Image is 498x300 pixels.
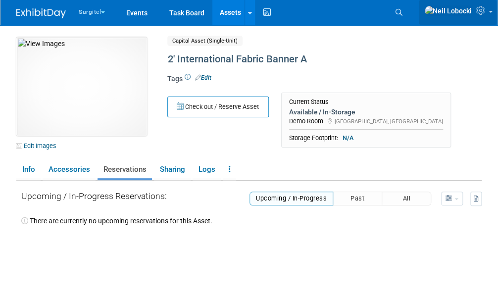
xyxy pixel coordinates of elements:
[424,5,472,16] img: Neil Lobocki
[98,161,152,178] a: Reservations
[289,107,443,116] div: Available / In-Storage
[193,161,221,178] a: Logs
[333,192,382,205] button: Past
[16,8,66,18] img: ExhibitDay
[154,161,191,178] a: Sharing
[43,161,96,178] a: Accessories
[30,217,212,225] span: There are currently no upcoming reservations for this Asset.
[340,134,356,143] span: N/A
[167,36,243,46] span: Capital Asset (Single-Unit)
[289,117,323,125] span: Demo Room
[249,192,333,205] button: Upcoming / In-Progress
[167,74,473,91] div: Tags
[16,37,147,136] img: View Images
[195,74,211,81] a: Edit
[164,50,473,68] div: 2' International Fabric Banner A
[167,97,269,117] button: Check out / Reserve Asset
[16,161,41,178] a: Info
[382,192,431,205] button: All
[335,118,443,125] span: [GEOGRAPHIC_DATA], [GEOGRAPHIC_DATA]
[289,98,443,106] div: Current Status
[21,191,167,201] span: Upcoming / In-Progress Reservations:
[289,134,443,143] div: Storage Footprint:
[16,140,60,152] a: Edit Images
